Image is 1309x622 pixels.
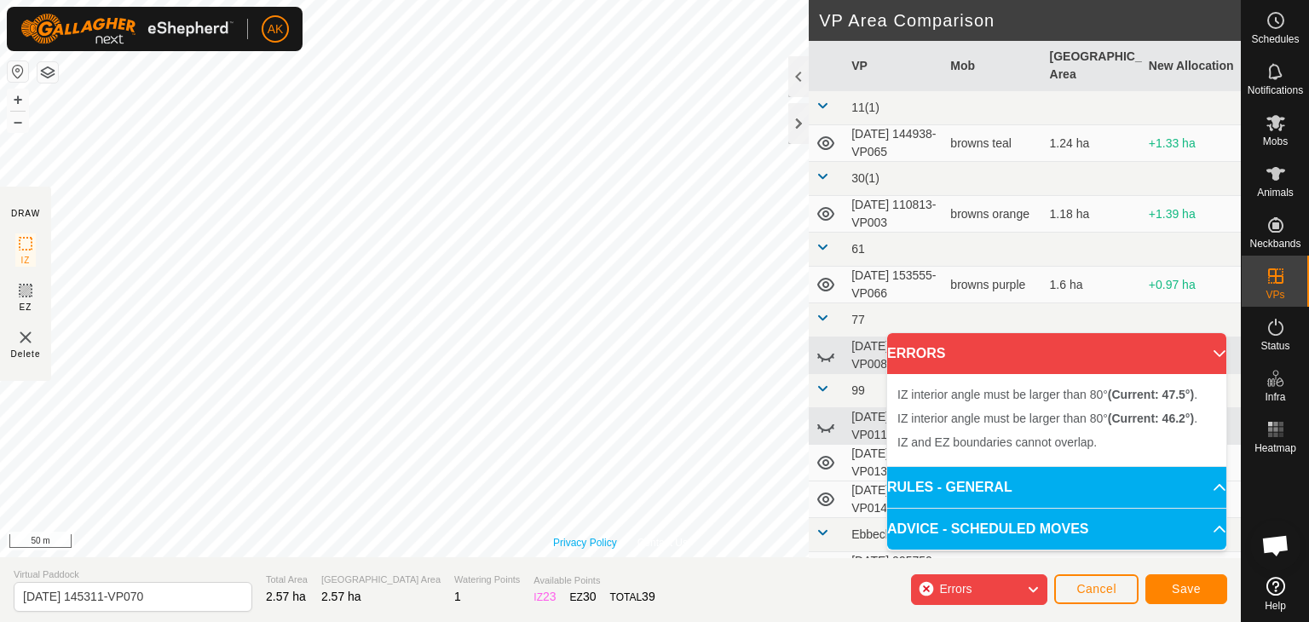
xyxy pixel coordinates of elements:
p-accordion-header: RULES - GENERAL [887,467,1226,508]
span: [GEOGRAPHIC_DATA] Area [321,573,441,587]
div: EZ [570,588,597,606]
span: Schedules [1251,34,1299,44]
span: IZ and EZ boundaries cannot overlap. [897,435,1097,449]
span: Delete [11,348,41,360]
span: Neckbands [1249,239,1300,249]
span: IZ interior angle must be larger than 80° . [897,412,1197,425]
a: Privacy Policy [553,535,617,550]
td: [DATE] 141559-VP014 [845,481,943,518]
span: Infra [1265,392,1285,402]
td: [DATE] 141559-VP013 [845,445,943,481]
span: Status [1260,341,1289,351]
td: [DATE] 153555-VP066 [845,267,943,303]
button: Map Layers [37,62,58,83]
button: + [8,89,28,110]
button: Cancel [1054,574,1139,604]
span: 77 [851,313,865,326]
a: Help [1242,570,1309,618]
span: Cancel [1076,582,1116,596]
td: 28.87 ha [1043,552,1142,589]
div: Open chat [1250,520,1301,571]
span: Save [1172,582,1201,596]
td: +1.33 ha [1142,125,1241,162]
span: Virtual Paddock [14,567,252,582]
span: Heatmap [1254,443,1296,453]
span: 11(1) [851,101,879,114]
p-accordion-header: ADVICE - SCHEDULED MOVES [887,509,1226,550]
span: RULES - GENERAL [887,477,1012,498]
div: browns teal [950,135,1035,153]
td: [DATE] 141559-VP011 [845,408,943,445]
span: 23 [543,590,556,603]
span: 2.57 ha [321,590,361,603]
td: -26.3 ha [1142,552,1241,589]
th: [GEOGRAPHIC_DATA] Area [1043,41,1142,91]
div: IZ [533,588,556,606]
th: Mob [943,41,1042,91]
span: VPs [1266,290,1284,300]
p-accordion-header: ERRORS [887,333,1226,374]
b: (Current: 46.2°) [1108,412,1194,425]
th: New Allocation [1142,41,1241,91]
span: 1 [454,590,461,603]
td: 1.18 ha [1043,196,1142,233]
td: +1.39 ha [1142,196,1241,233]
span: IZ interior angle must be larger than 80° . [897,388,1197,401]
b: (Current: 47.5°) [1108,388,1194,401]
td: 1.6 ha [1043,267,1142,303]
span: Help [1265,601,1286,611]
p-accordion-content: ERRORS [887,374,1226,466]
span: Total Area [266,573,308,587]
td: [DATE] 110813-VP003 [845,196,943,233]
span: 2.57 ha [266,590,306,603]
div: DRAW [11,207,40,220]
span: EZ [20,301,32,314]
img: Gallagher Logo [20,14,234,44]
span: ADVICE - SCHEDULED MOVES [887,519,1088,539]
td: 1.24 ha [1043,125,1142,162]
span: Errors [939,582,972,596]
th: VP [845,41,943,91]
span: Available Points [533,573,654,588]
span: IZ [21,254,31,267]
td: [DATE] 095750-VP001 [845,552,943,589]
img: VP [15,327,36,348]
span: AK [268,20,284,38]
div: TOTAL [610,588,655,606]
span: 61 [851,242,865,256]
span: Notifications [1248,85,1303,95]
h2: VP Area Comparison [819,10,1241,31]
span: 30(1) [851,171,879,185]
button: Reset Map [8,61,28,82]
td: +0.97 ha [1142,267,1241,303]
span: ERRORS [887,343,945,364]
td: [DATE] 144938-VP065 [845,125,943,162]
button: – [8,112,28,132]
span: Mobs [1263,136,1288,147]
td: [DATE] 091106-VP008 [845,337,943,374]
span: 99 [851,383,865,397]
span: Animals [1257,187,1294,198]
span: 30 [583,590,597,603]
div: browns orange [950,205,1035,223]
a: Contact Us [637,535,688,550]
span: Ebbecks Corner [851,527,937,541]
div: browns purple [950,276,1035,294]
button: Save [1145,574,1227,604]
span: Watering Points [454,573,520,587]
span: 39 [642,590,655,603]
